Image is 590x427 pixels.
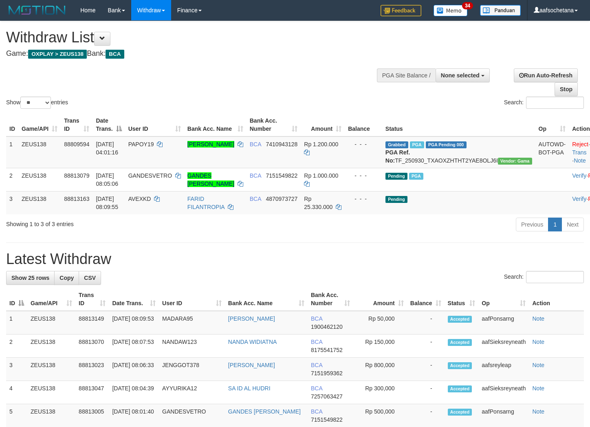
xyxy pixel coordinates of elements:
[6,311,27,335] td: 1
[79,271,101,285] a: CSV
[159,311,225,335] td: MADARA95
[6,50,385,58] h4: Game: Bank:
[532,339,544,345] a: Note
[6,113,18,136] th: ID
[514,68,578,82] a: Run Auto-Refresh
[11,275,49,281] span: Show 25 rows
[27,335,75,358] td: ZEUS138
[304,196,332,210] span: Rp 25.330.000
[228,315,275,322] a: [PERSON_NAME]
[109,311,159,335] td: [DATE] 08:09:53
[159,358,225,381] td: JENGGOT378
[106,50,124,59] span: BCA
[187,172,234,187] a: GANDES [PERSON_NAME]
[266,141,297,147] span: Copy 7410943128 to clipboard
[109,288,159,311] th: Date Trans.: activate to sort column ascending
[353,288,407,311] th: Amount: activate to sort column ascending
[478,335,529,358] td: aafSieksreyneath
[6,288,27,311] th: ID: activate to sort column descending
[353,335,407,358] td: Rp 150,000
[311,416,343,423] span: Copy 7151549822 to clipboard
[27,311,75,335] td: ZEUS138
[478,381,529,404] td: aafSieksreyneath
[20,97,51,109] select: Showentries
[266,196,297,202] span: Copy 4870973727 to clipboard
[18,191,61,214] td: ZEUS138
[526,97,584,109] input: Search:
[462,2,473,9] span: 34
[448,385,472,392] span: Accepted
[250,172,261,179] span: BCA
[348,195,379,203] div: - - -
[228,408,301,415] a: GANDES [PERSON_NAME]
[311,347,343,353] span: Copy 8175541752 to clipboard
[407,335,445,358] td: -
[96,141,118,156] span: [DATE] 04:01:16
[184,113,247,136] th: Bank Acc. Name: activate to sort column ascending
[311,393,343,400] span: Copy 7257063427 to clipboard
[504,97,584,109] label: Search:
[504,271,584,283] label: Search:
[266,172,297,179] span: Copy 7151549822 to clipboard
[377,68,436,82] div: PGA Site Balance /
[18,136,61,168] td: ZEUS138
[109,358,159,381] td: [DATE] 08:06:33
[64,196,89,202] span: 88813163
[250,141,261,147] span: BCA
[75,288,109,311] th: Trans ID: activate to sort column ascending
[407,311,445,335] td: -
[228,385,271,392] a: SA ID AL HUDRI
[381,5,421,16] img: Feedback.jpg
[187,196,225,210] a: FARID FILANTROPIA
[409,173,423,180] span: Marked by aafsreyleap
[448,362,472,369] span: Accepted
[448,316,472,323] span: Accepted
[6,136,18,168] td: 1
[353,311,407,335] td: Rp 50,000
[228,362,275,368] a: [PERSON_NAME]
[64,141,89,147] span: 88809594
[561,218,584,231] a: Next
[532,362,544,368] a: Note
[441,72,480,79] span: None selected
[75,358,109,381] td: 88813023
[311,408,322,415] span: BCA
[61,113,92,136] th: Trans ID: activate to sort column ascending
[125,113,184,136] th: User ID: activate to sort column ascending
[382,136,535,168] td: TF_250930_TXAOXZHTHT2YAE8OLJ6I
[109,335,159,358] td: [DATE] 08:07:53
[311,315,322,322] span: BCA
[18,168,61,191] td: ZEUS138
[96,196,118,210] span: [DATE] 08:09:55
[532,315,544,322] a: Note
[64,172,89,179] span: 88813079
[385,196,407,203] span: Pending
[28,50,87,59] span: OXPLAY > ZEUS138
[311,370,343,376] span: Copy 7151959362 to clipboard
[159,335,225,358] td: NANDAW123
[434,5,468,16] img: Button%20Memo.svg
[535,136,569,168] td: AUTOWD-BOT-PGA
[84,275,96,281] span: CSV
[187,141,234,147] a: [PERSON_NAME]
[54,271,79,285] a: Copy
[382,113,535,136] th: Status
[548,218,562,231] a: 1
[6,29,385,46] h1: Withdraw List
[535,113,569,136] th: Op: activate to sort column ascending
[516,218,548,231] a: Previous
[407,381,445,404] td: -
[6,4,68,16] img: MOTION_logo.png
[311,339,322,345] span: BCA
[448,339,472,346] span: Accepted
[436,68,490,82] button: None selected
[96,172,118,187] span: [DATE] 08:05:06
[128,196,151,202] span: AVEXKD
[498,158,532,165] span: Vendor URL: https://trx31.1velocity.biz
[426,141,467,148] span: PGA Pending
[27,288,75,311] th: Game/API: activate to sort column ascending
[59,275,74,281] span: Copy
[532,385,544,392] a: Note
[478,311,529,335] td: aafPonsarng
[572,141,588,147] a: Reject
